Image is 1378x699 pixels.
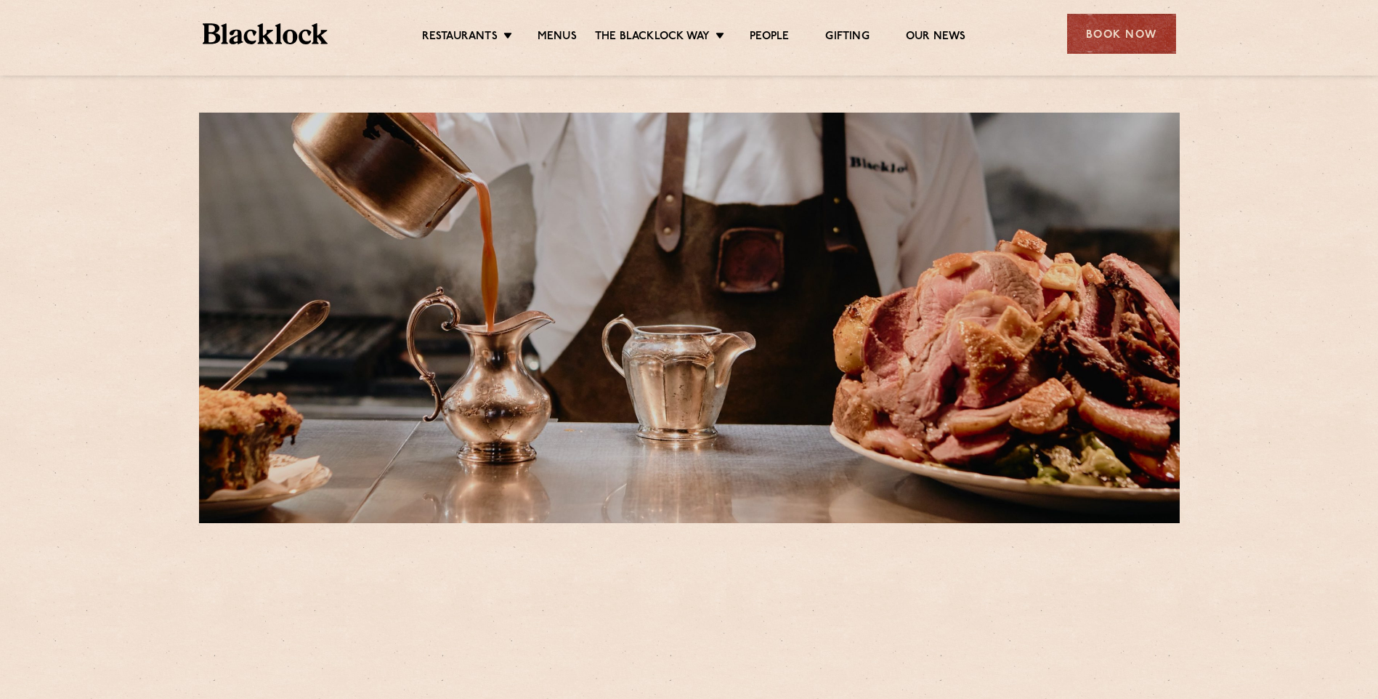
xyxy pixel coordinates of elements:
a: The Blacklock Way [595,30,710,46]
a: Gifting [825,30,869,46]
a: Menus [538,30,577,46]
div: Book Now [1067,14,1176,54]
a: Restaurants [422,30,498,46]
img: BL_Textured_Logo-footer-cropped.svg [203,23,328,44]
a: People [750,30,789,46]
a: Our News [906,30,966,46]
